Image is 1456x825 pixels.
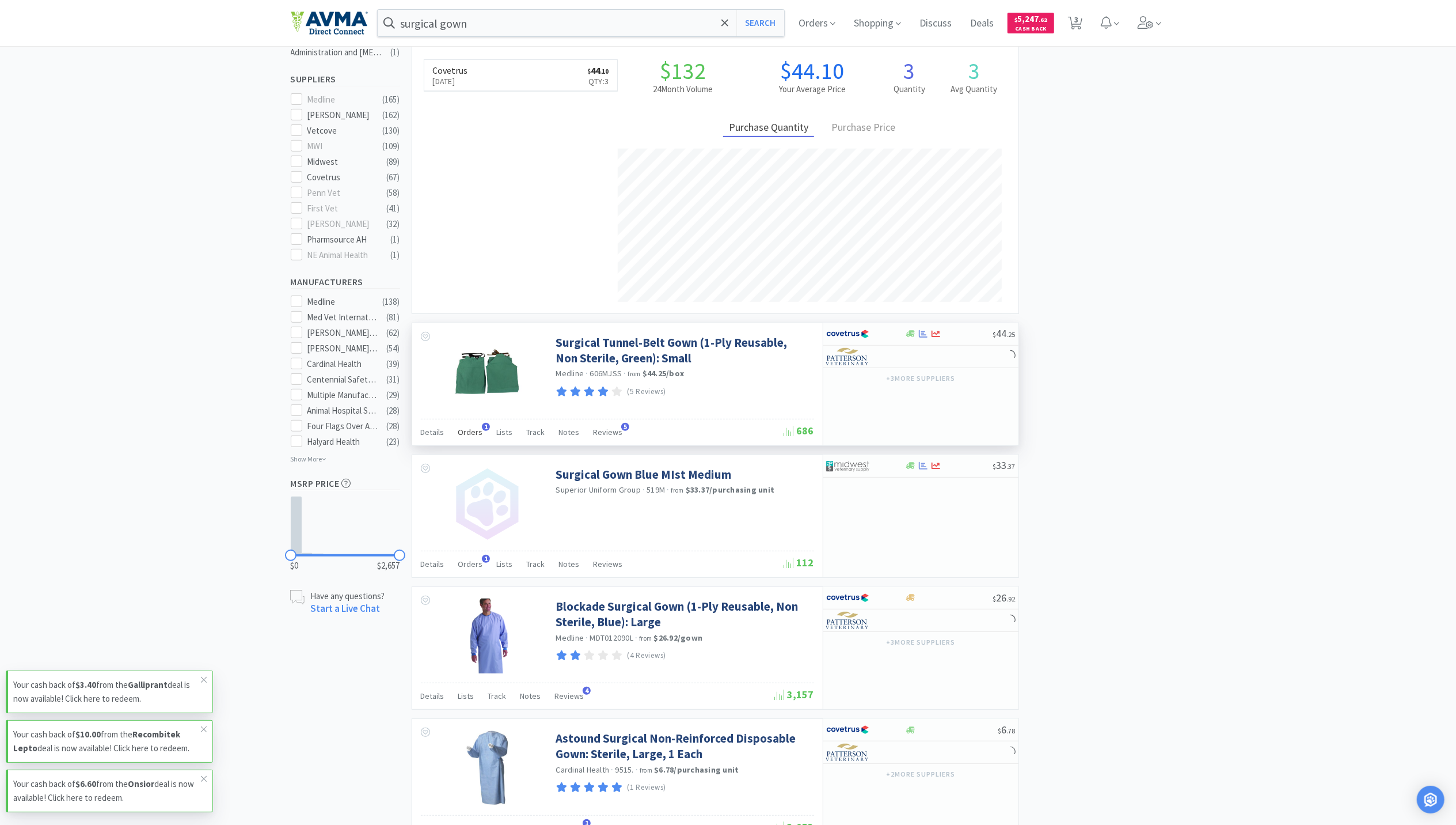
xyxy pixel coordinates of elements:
[877,59,942,82] h1: 3
[1007,330,1016,339] span: . 25
[387,357,400,371] div: ( 39 )
[556,467,732,482] a: Surgical Gown Blue MIst Medium
[421,691,444,701] span: Details
[826,721,869,739] img: 77fca1acd8b6420a9015268ca798ef17_1.png
[587,75,609,88] p: Qty: 3
[291,477,400,490] h5: MSRP Price
[627,782,666,794] p: (1 Reviews)
[307,295,378,309] div: Medline
[383,295,400,309] div: ( 138 )
[291,11,368,35] img: e4e33dab9f054f5782a47901c742baa9_102.png
[307,357,378,371] div: Cardinal Health
[993,327,1016,340] span: 44
[291,46,384,59] div: Administration and [MEDICAL_DATA]
[635,633,637,643] span: ·
[291,559,299,573] span: $0
[307,435,378,449] div: Halyard Health
[654,633,703,643] strong: $26.92 / gown
[458,559,483,569] span: Orders
[383,124,400,138] div: ( 130 )
[482,555,490,563] span: 1
[636,765,638,775] span: ·
[594,559,623,569] span: Reviews
[75,778,96,789] strong: $6.60
[559,427,580,437] span: Notes
[628,370,641,378] span: from
[747,59,877,82] h1: $44.10
[587,65,609,76] span: 44
[993,591,1016,604] span: 26
[307,155,378,169] div: Midwest
[1007,726,1016,735] span: . 78
[1417,786,1444,813] div: Open Intercom Messenger
[307,124,378,138] div: Vetcove
[826,326,869,343] img: 77fca1acd8b6420a9015268ca798ef17_1.png
[586,633,588,643] span: ·
[433,66,468,75] h6: Covetrus
[1014,16,1017,24] span: $
[307,248,378,262] div: NE Animal Health
[559,559,580,569] span: Notes
[383,108,400,122] div: ( 162 )
[307,326,378,340] div: [PERSON_NAME] Labs
[450,731,524,805] img: 9253140605d040bdb32c38758ae8bc71_84458.jpeg
[307,108,378,122] div: [PERSON_NAME]
[307,404,378,418] div: Animal Hospital Supply
[826,744,869,761] img: f5e969b455434c6296c6d81ef179fa71_3.png
[291,73,400,86] h5: Suppliers
[826,457,869,475] img: 4dd14cff54a648ac9e977f0c5da9bc2e_5.png
[387,419,400,433] div: ( 28 )
[993,595,997,603] span: $
[942,59,1007,82] h1: 3
[556,765,610,775] a: Cardinal Health
[556,731,811,762] a: Astound Surgical Non-Reinforced Disposable Gown: Sterile, Large, 1 Each
[307,388,378,402] div: Multiple Manufacturers
[387,155,400,169] div: ( 89 )
[583,687,591,695] span: 4
[450,467,524,542] img: no_image.png
[621,423,629,431] span: 5
[647,485,665,495] span: 519M
[497,559,513,569] span: Lists
[387,342,400,355] div: ( 54 )
[520,691,541,701] span: Notes
[383,139,400,153] div: ( 109 )
[880,370,960,387] button: +3more suppliers
[643,485,645,495] span: ·
[993,459,1016,472] span: 33
[307,419,378,433] div: Four Flags Over Aspen
[1039,16,1047,24] span: . 62
[482,423,490,431] span: 1
[590,368,622,379] span: 606MJSS
[556,599,811,630] a: Blockade Surgical Gown (1-Ply Reusable, Non Sterile, Blue): Large
[387,186,400,200] div: ( 58 )
[640,766,652,774] span: from
[391,46,400,59] div: ( 1 )
[387,311,400,324] div: ( 81 )
[421,559,444,569] span: Details
[736,10,784,36] button: Search
[13,728,201,755] p: Your cash back of from the deal is now available! Click here to redeem.
[387,326,400,340] div: ( 62 )
[600,67,609,75] span: . 10
[747,82,877,96] h2: Your Average Price
[307,217,378,231] div: [PERSON_NAME]
[877,82,942,96] h2: Quantity
[488,691,507,701] span: Track
[611,765,613,775] span: ·
[307,342,378,355] div: [PERSON_NAME] Laboratories Direct
[387,404,400,418] div: ( 28 )
[586,368,588,379] span: ·
[307,93,378,107] div: Medline
[75,679,96,690] strong: $3.40
[556,368,584,379] a: Medline
[993,330,997,339] span: $
[671,486,684,494] span: from
[1014,26,1047,33] span: Cash Back
[1063,20,1087,30] a: 3
[1008,7,1054,39] a: $5,247.62Cash Back
[654,765,739,775] strong: $6.78 / purchasing unit
[594,427,623,437] span: Reviews
[421,427,444,437] span: Details
[291,275,400,289] h5: Manufacturers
